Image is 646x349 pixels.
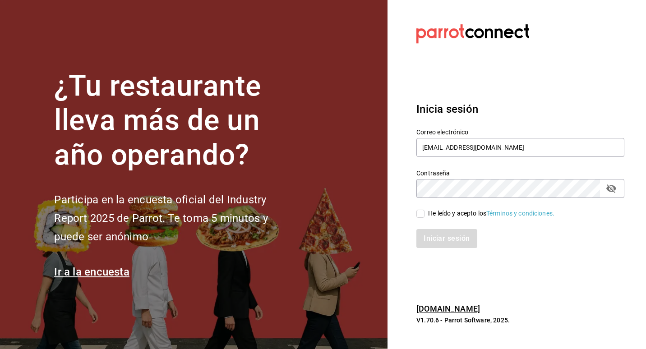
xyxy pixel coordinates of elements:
h1: ¿Tu restaurante lleva más de un año operando? [54,69,298,173]
label: Contraseña [416,170,624,176]
button: passwordField [604,181,619,196]
input: Ingresa tu correo electrónico [416,138,624,157]
h2: Participa en la encuesta oficial del Industry Report 2025 de Parrot. Te toma 5 minutos y puede se... [54,191,298,246]
a: Ir a la encuesta [54,266,129,278]
div: He leído y acepto los [428,209,554,218]
a: [DOMAIN_NAME] [416,304,480,313]
p: V1.70.6 - Parrot Software, 2025. [416,316,624,325]
label: Correo electrónico [416,129,624,135]
a: Términos y condiciones. [486,210,554,217]
h3: Inicia sesión [416,101,624,117]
